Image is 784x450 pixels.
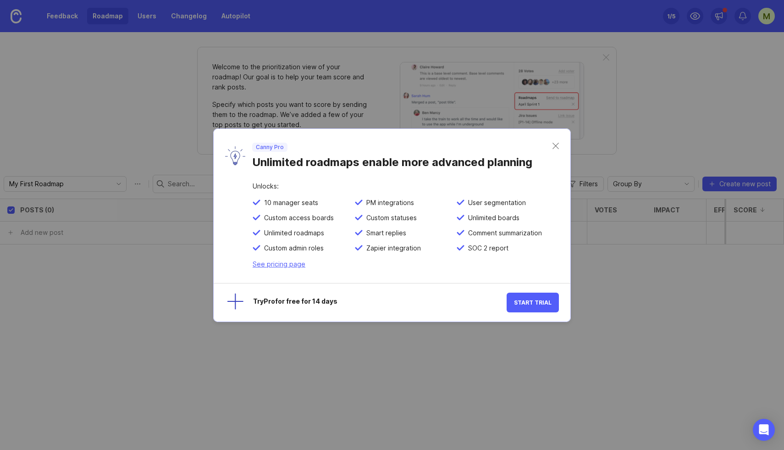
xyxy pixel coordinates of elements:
span: Custom statuses [363,214,417,222]
span: Zapier integration [363,244,421,252]
span: Unlimited boards [464,214,519,222]
span: SOC 2 report [464,244,508,252]
div: Unlocks: [253,183,559,199]
p: Canny Pro [256,144,284,151]
div: Open Intercom Messenger [753,419,775,441]
span: Smart replies [363,229,406,237]
span: Start Trial [514,299,552,306]
span: Comment summarization [464,229,542,237]
span: Unlimited roadmaps [260,229,324,237]
div: Try Pro for free for 14 days [253,298,507,307]
span: User segmentation [464,199,526,207]
a: See pricing page [253,260,305,268]
span: Custom access boards [260,214,334,222]
button: Start Trial [507,293,559,312]
span: 10 manager seats [260,199,318,207]
span: PM integrations [363,199,414,207]
img: lyW0TRAiArAAAAAASUVORK5CYII= [225,146,245,165]
span: Custom admin roles [260,244,324,252]
div: Unlimited roadmaps enable more advanced planning [252,152,552,169]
